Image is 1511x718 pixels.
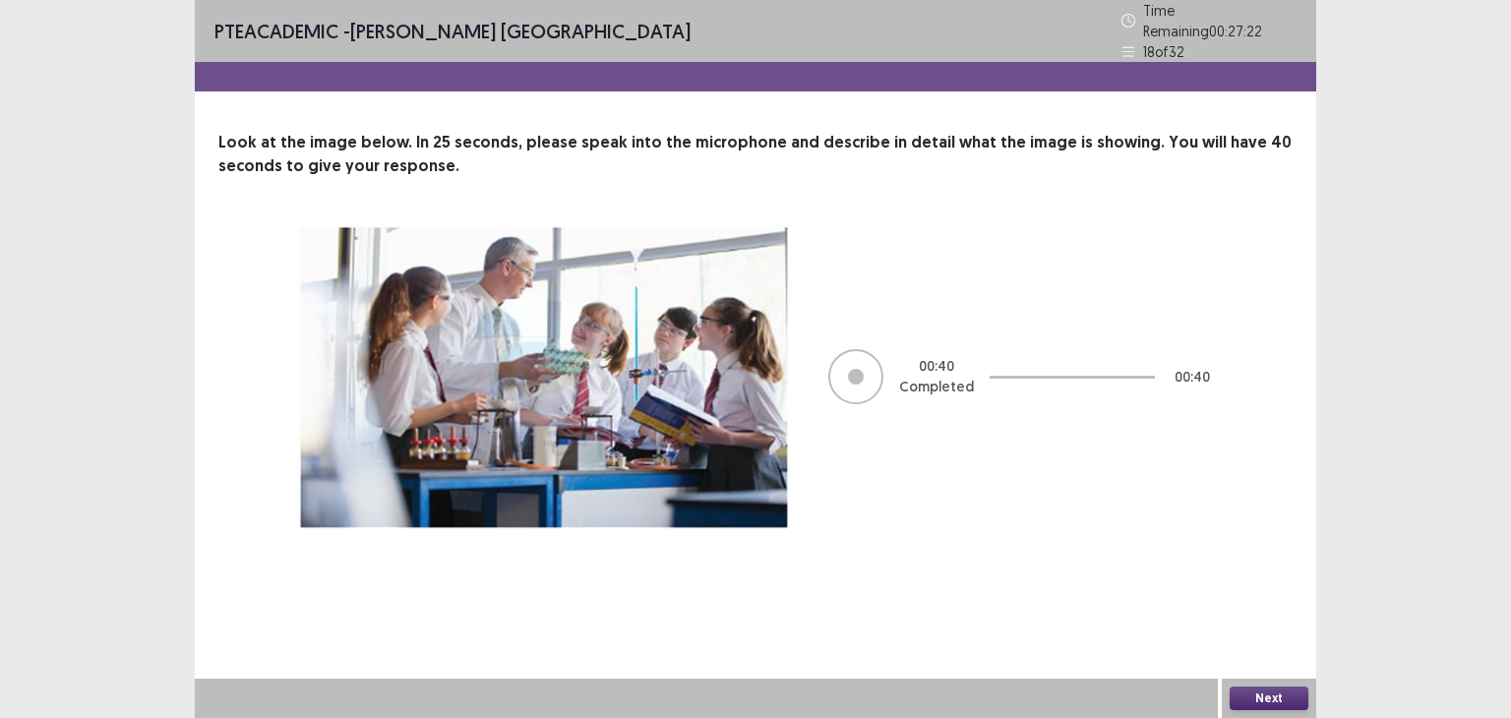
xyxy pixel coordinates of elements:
[1143,41,1184,62] p: 18 of 32
[1175,367,1210,388] p: 00 : 40
[214,17,691,46] p: - [PERSON_NAME] [GEOGRAPHIC_DATA]
[919,356,954,377] p: 00 : 40
[214,19,338,43] span: PTE academic
[218,131,1293,178] p: Look at the image below. In 25 seconds, please speak into the microphone and describe in detail w...
[297,225,789,529] img: image-description
[1230,687,1308,710] button: Next
[899,377,974,397] p: Completed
